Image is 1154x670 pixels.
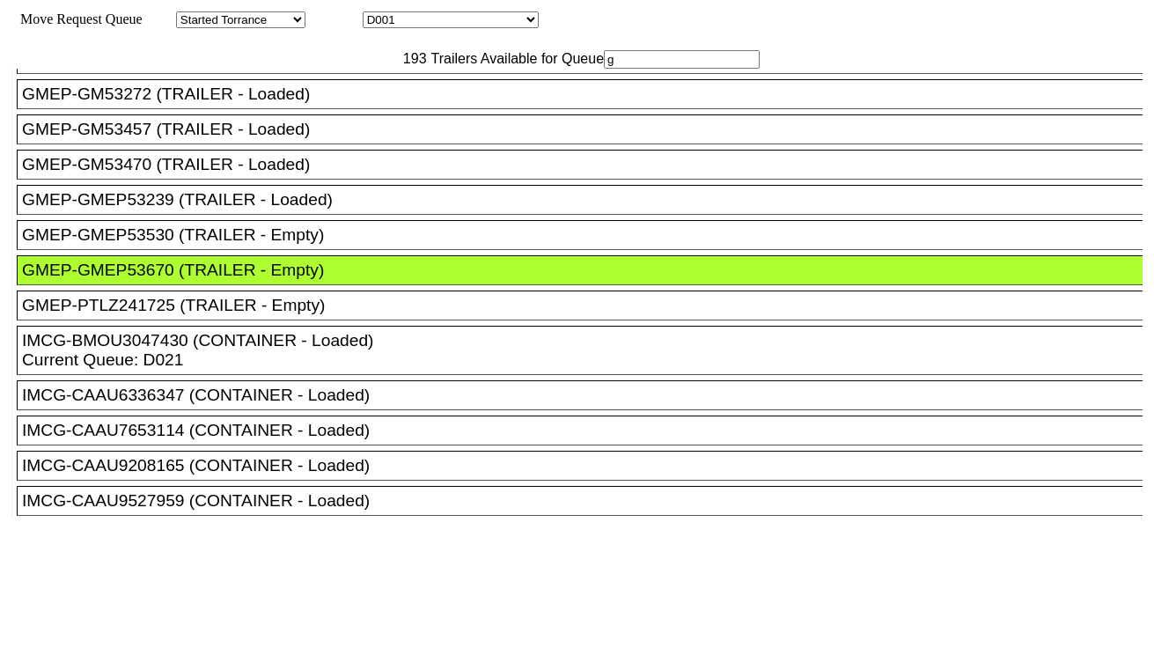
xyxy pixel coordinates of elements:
[604,50,760,69] input: Filter Available Trailers
[394,51,427,66] span: 193
[145,11,173,26] span: Area
[22,120,1153,139] div: GMEP-GM53457 (TRAILER - Loaded)
[22,261,1153,280] div: GMEP-GMEP53670 (TRAILER - Empty)
[309,11,359,26] span: Location
[22,190,1153,210] div: GMEP-GMEP53239 (TRAILER - Loaded)
[22,456,1153,475] div: IMCG-CAAU9208165 (CONTAINER - Loaded)
[22,85,1153,104] div: GMEP-GM53272 (TRAILER - Loaded)
[11,11,143,26] span: Move Request Queue
[22,296,1153,315] div: GMEP-PTLZ241725 (TRAILER - Empty)
[22,225,1153,245] div: GMEP-GMEP53530 (TRAILER - Empty)
[22,155,1153,174] div: GMEP-GM53470 (TRAILER - Loaded)
[427,51,605,66] span: Trailers Available for Queue
[22,421,1153,440] div: IMCG-CAAU7653114 (CONTAINER - Loaded)
[22,386,1153,405] div: IMCG-CAAU6336347 (CONTAINER - Loaded)
[22,491,1153,511] div: IMCG-CAAU9527959 (CONTAINER - Loaded)
[22,331,1153,350] div: IMCG-BMOU3047430 (CONTAINER - Loaded)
